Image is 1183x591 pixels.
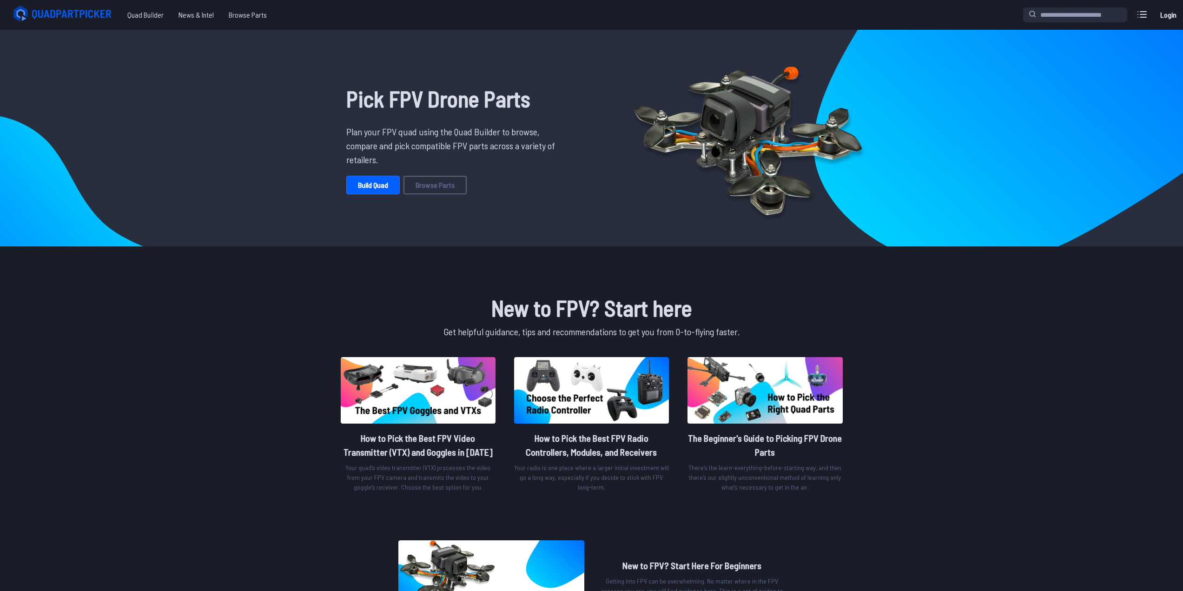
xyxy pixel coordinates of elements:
[120,6,171,24] a: Quad Builder
[687,357,842,496] a: image of postThe Beginner's Guide to Picking FPV Drone PartsThere’s the learn-everything-before-s...
[514,357,669,496] a: image of postHow to Pick the Best FPV Radio Controllers, Modules, and ReceiversYour radio is one ...
[346,125,562,166] p: Plan your FPV quad using the Quad Builder to browse, compare and pick compatible FPV parts across...
[514,431,669,459] h2: How to Pick the Best FPV Radio Controllers, Modules, and Receivers
[341,431,496,459] h2: How to Pick the Best FPV Video Transmitter (VTX) and Goggles in [DATE]
[687,431,842,459] h2: The Beginner's Guide to Picking FPV Drone Parts
[614,45,882,231] img: Quadcopter
[599,558,785,572] h2: New to FPV? Start Here For Beginners
[687,357,842,424] img: image of post
[341,357,496,496] a: image of postHow to Pick the Best FPV Video Transmitter (VTX) and Goggles in [DATE]Your quad’s vi...
[1157,6,1179,24] a: Login
[339,291,845,325] h1: New to FPV? Start here
[403,176,467,194] a: Browse Parts
[346,176,400,194] a: Build Quad
[514,357,669,424] img: image of post
[346,82,562,115] h1: Pick FPV Drone Parts
[221,6,274,24] a: Browse Parts
[341,357,496,424] img: image of post
[171,6,221,24] a: News & Intel
[514,463,669,492] p: Your radio is one place where a larger initial investment will go a long way, especially if you d...
[341,463,496,492] p: Your quad’s video transmitter (VTX) processes the video from your FPV camera and transmits the vi...
[339,325,845,339] p: Get helpful guidance, tips and recommendations to get you from 0-to-flying faster.
[687,463,842,492] p: There’s the learn-everything-before-starting way, and then there’s our slightly unconventional me...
